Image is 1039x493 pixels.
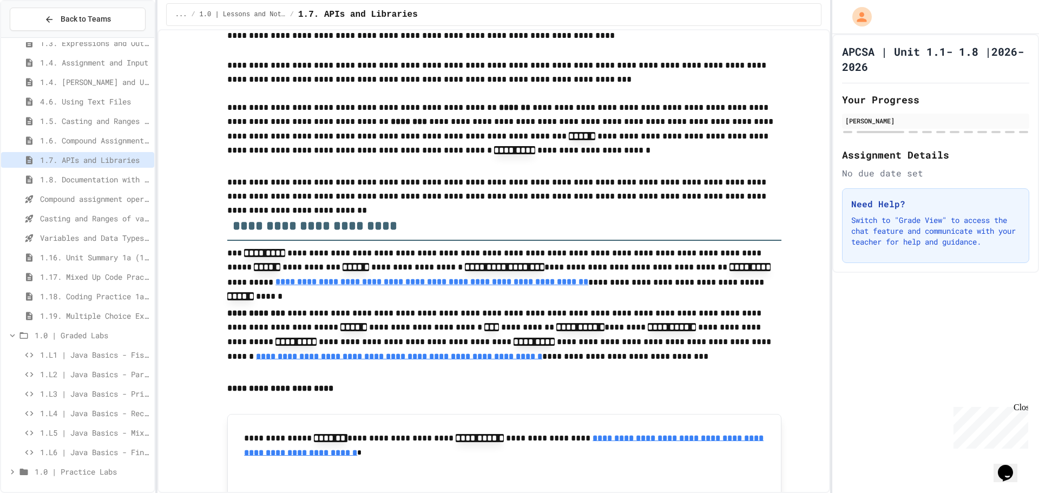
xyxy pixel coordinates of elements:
[40,446,150,458] span: 1.L6 | Java Basics - Final Calculator Lab
[40,252,150,263] span: 1.16. Unit Summary 1a (1.1-1.6)
[851,198,1020,211] h3: Need Help?
[40,271,150,282] span: 1.17. Mixed Up Code Practice 1.1-1.6
[40,193,150,205] span: Compound assignment operators - Quiz
[40,310,150,321] span: 1.19. Multiple Choice Exercises for Unit 1a (1.1-1.6)
[40,388,150,399] span: 1.L3 | Java Basics - Printing Code Lab
[841,4,874,29] div: My Account
[40,96,150,107] span: 4.6. Using Text Files
[298,8,418,21] span: 1.7. APIs and Libraries
[40,174,150,185] span: 1.8. Documentation with Comments and Preconditions
[40,213,150,224] span: Casting and Ranges of variables - Quiz
[10,8,146,31] button: Back to Teams
[200,10,286,19] span: 1.0 | Lessons and Notes
[40,154,150,166] span: 1.7. APIs and Libraries
[35,466,150,477] span: 1.0 | Practice Labs
[40,369,150,380] span: 1.L2 | Java Basics - Paragraphs Lab
[40,115,150,127] span: 1.5. Casting and Ranges of Values
[290,10,294,19] span: /
[175,10,187,19] span: ...
[191,10,195,19] span: /
[842,44,1029,74] h1: APCSA | Unit 1.1- 1.8 |2026-2026
[40,135,150,146] span: 1.6. Compound Assignment Operators
[842,147,1029,162] h2: Assignment Details
[851,215,1020,247] p: Switch to "Grade View" to access the chat feature and communicate with your teacher for help and ...
[35,330,150,341] span: 1.0 | Graded Labs
[40,349,150,360] span: 1.L1 | Java Basics - Fish Lab
[4,4,75,69] div: Chat with us now!Close
[40,407,150,419] span: 1.L4 | Java Basics - Rectangle Lab
[40,57,150,68] span: 1.4. Assignment and Input
[40,76,150,88] span: 1.4. [PERSON_NAME] and User Input
[845,116,1026,126] div: [PERSON_NAME]
[61,14,111,25] span: Back to Teams
[842,92,1029,107] h2: Your Progress
[40,37,150,49] span: 1.3. Expressions and Output [New]
[842,167,1029,180] div: No due date set
[994,450,1028,482] iframe: chat widget
[949,403,1028,449] iframe: chat widget
[40,427,150,438] span: 1.L5 | Java Basics - Mixed Number Lab
[40,232,150,244] span: Variables and Data Types - Quiz
[40,291,150,302] span: 1.18. Coding Practice 1a (1.1-1.6)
